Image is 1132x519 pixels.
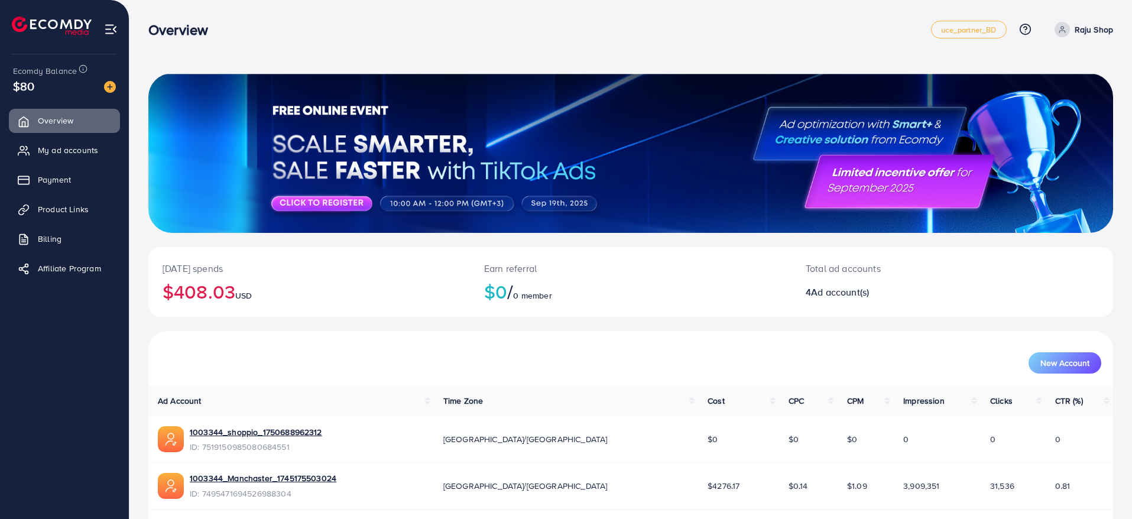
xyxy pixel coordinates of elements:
[931,21,1006,38] a: uce_partner_BD
[789,395,804,407] span: CPC
[708,395,725,407] span: Cost
[847,395,864,407] span: CPM
[38,262,101,274] span: Affiliate Program
[13,77,34,95] span: $80
[9,109,120,132] a: Overview
[903,433,909,445] span: 0
[789,480,808,492] span: $0.14
[941,26,996,34] span: uce_partner_BD
[38,233,61,245] span: Billing
[158,395,202,407] span: Ad Account
[158,426,184,452] img: ic-ads-acc.e4c84228.svg
[38,203,89,215] span: Product Links
[1055,433,1060,445] span: 0
[443,433,608,445] span: [GEOGRAPHIC_DATA]/[GEOGRAPHIC_DATA]
[507,278,513,305] span: /
[1055,395,1083,407] span: CTR (%)
[513,290,552,301] span: 0 member
[38,115,73,126] span: Overview
[789,433,799,445] span: $0
[1040,359,1089,367] span: New Account
[9,257,120,280] a: Affiliate Program
[104,81,116,93] img: image
[443,395,483,407] span: Time Zone
[806,261,1019,275] p: Total ad accounts
[190,441,322,453] span: ID: 7519150985080684551
[158,473,184,499] img: ic-ads-acc.e4c84228.svg
[235,290,252,301] span: USD
[1055,480,1071,492] span: 0.81
[847,433,857,445] span: $0
[163,280,456,303] h2: $408.03
[847,480,867,492] span: $1.09
[12,17,92,35] img: logo
[806,287,1019,298] h2: 4
[190,426,322,438] a: 1003344_shoppio_1750688962312
[38,144,98,156] span: My ad accounts
[1050,22,1113,37] a: Raju Shop
[9,227,120,251] a: Billing
[811,286,869,299] span: Ad account(s)
[484,280,777,303] h2: $0
[9,138,120,162] a: My ad accounts
[9,168,120,192] a: Payment
[104,22,118,36] img: menu
[990,395,1013,407] span: Clicks
[903,395,945,407] span: Impression
[13,65,77,77] span: Ecomdy Balance
[484,261,777,275] p: Earn referral
[443,480,608,492] span: [GEOGRAPHIC_DATA]/[GEOGRAPHIC_DATA]
[1075,22,1113,37] p: Raju Shop
[190,472,336,484] a: 1003344_Manchaster_1745175503024
[903,480,939,492] span: 3,909,351
[190,488,336,499] span: ID: 7495471694526988304
[990,480,1014,492] span: 31,536
[38,174,71,186] span: Payment
[163,261,456,275] p: [DATE] spends
[148,21,218,38] h3: Overview
[708,433,718,445] span: $0
[9,197,120,221] a: Product Links
[990,433,995,445] span: 0
[1029,352,1101,374] button: New Account
[708,480,739,492] span: $4276.17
